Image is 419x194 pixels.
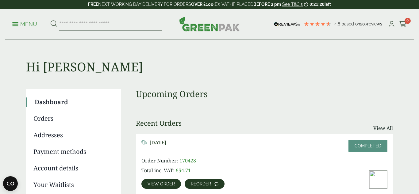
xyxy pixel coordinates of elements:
span: View order [148,182,175,186]
span: left [325,2,331,7]
span: Based on [341,21,360,26]
img: GreenPak Supplies [179,17,240,31]
button: Open CMP widget [3,176,18,191]
a: View order [141,179,181,189]
strong: BEFORE 2 pm [253,2,281,7]
h1: Hi [PERSON_NAME] [26,40,393,74]
a: Payment methods [33,147,113,156]
span: 4.8 [334,21,341,26]
a: Reorder [185,179,225,189]
p: Menu [12,21,37,28]
span: 0 [405,18,411,24]
span: Reorder [191,182,211,186]
a: View All [373,124,393,132]
strong: OVER £100 [191,2,213,7]
span: [DATE] [149,140,166,146]
a: 0 [399,20,407,29]
span: Order Number: [141,157,178,164]
i: My Account [388,21,395,27]
bdi: 54.71 [176,167,191,174]
span: reviews [367,21,382,26]
i: Cart [399,21,407,27]
img: 40cm-2-Ply-White-Napkin-300x300.jpg [369,171,387,188]
a: Account details [33,164,113,173]
a: Dashboard [35,97,113,107]
span: Total inc. VAT: [141,167,175,174]
a: Addresses [33,131,113,140]
span: 0:21:20 [309,2,324,7]
h3: Upcoming Orders [136,89,393,99]
div: 4.79 Stars [304,21,331,27]
a: Orders [33,114,113,123]
a: Your Waitlists [33,180,113,189]
span: 170428 [179,157,196,164]
h3: Recent Orders [136,119,182,127]
strong: FREE [88,2,98,7]
span: £ [176,167,179,174]
a: Menu [12,21,37,27]
span: Completed [355,143,381,148]
img: REVIEWS.io [274,22,301,26]
span: 207 [360,21,367,26]
a: See T&C's [282,2,303,7]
